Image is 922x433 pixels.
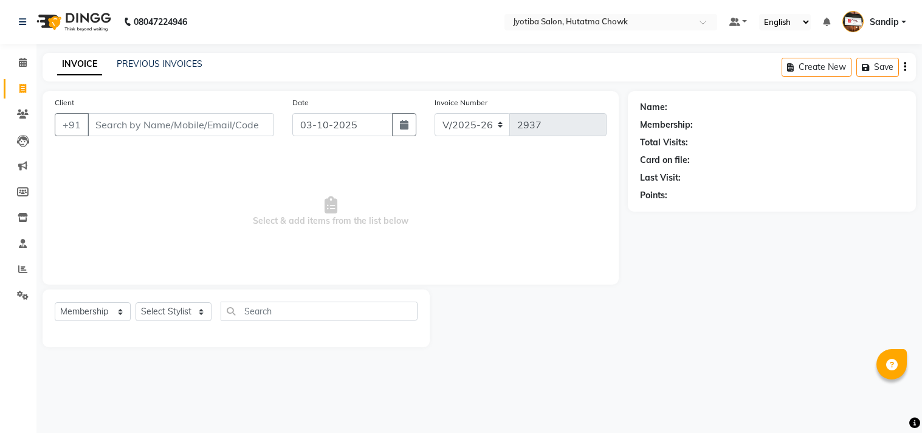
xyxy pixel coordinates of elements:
[870,16,899,29] span: Sandip
[55,151,607,272] span: Select & add items from the list below
[871,384,910,421] iframe: chat widget
[117,58,202,69] a: PREVIOUS INVOICES
[842,11,864,32] img: Sandip
[640,154,690,167] div: Card on file:
[782,58,851,77] button: Create New
[88,113,274,136] input: Search by Name/Mobile/Email/Code
[640,136,688,149] div: Total Visits:
[55,97,74,108] label: Client
[31,5,114,39] img: logo
[134,5,187,39] b: 08047224946
[640,189,667,202] div: Points:
[856,58,899,77] button: Save
[292,97,309,108] label: Date
[435,97,487,108] label: Invoice Number
[640,119,693,131] div: Membership:
[57,54,102,75] a: INVOICE
[640,171,681,184] div: Last Visit:
[55,113,89,136] button: +91
[221,302,418,320] input: Search
[640,101,667,114] div: Name:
